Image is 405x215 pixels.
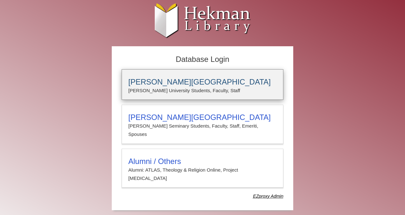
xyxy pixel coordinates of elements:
[118,53,287,66] h2: Database Login
[128,157,277,166] h3: Alumni / Others
[122,105,283,144] a: [PERSON_NAME][GEOGRAPHIC_DATA][PERSON_NAME] Seminary Students, Faculty, Staff, Emeriti, Spouses
[128,113,277,122] h3: [PERSON_NAME][GEOGRAPHIC_DATA]
[128,86,277,95] p: [PERSON_NAME] University Students, Faculty, Staff
[128,166,277,183] p: Alumni: ATLAS, Theology & Religion Online, Project [MEDICAL_DATA]
[253,194,283,199] dfn: Use Alumni login
[128,78,277,86] h3: [PERSON_NAME][GEOGRAPHIC_DATA]
[128,157,277,183] summary: Alumni / OthersAlumni: ATLAS, Theology & Religion Online, Project [MEDICAL_DATA]
[128,122,277,139] p: [PERSON_NAME] Seminary Students, Faculty, Staff, Emeriti, Spouses
[122,69,283,100] a: [PERSON_NAME][GEOGRAPHIC_DATA][PERSON_NAME] University Students, Faculty, Staff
